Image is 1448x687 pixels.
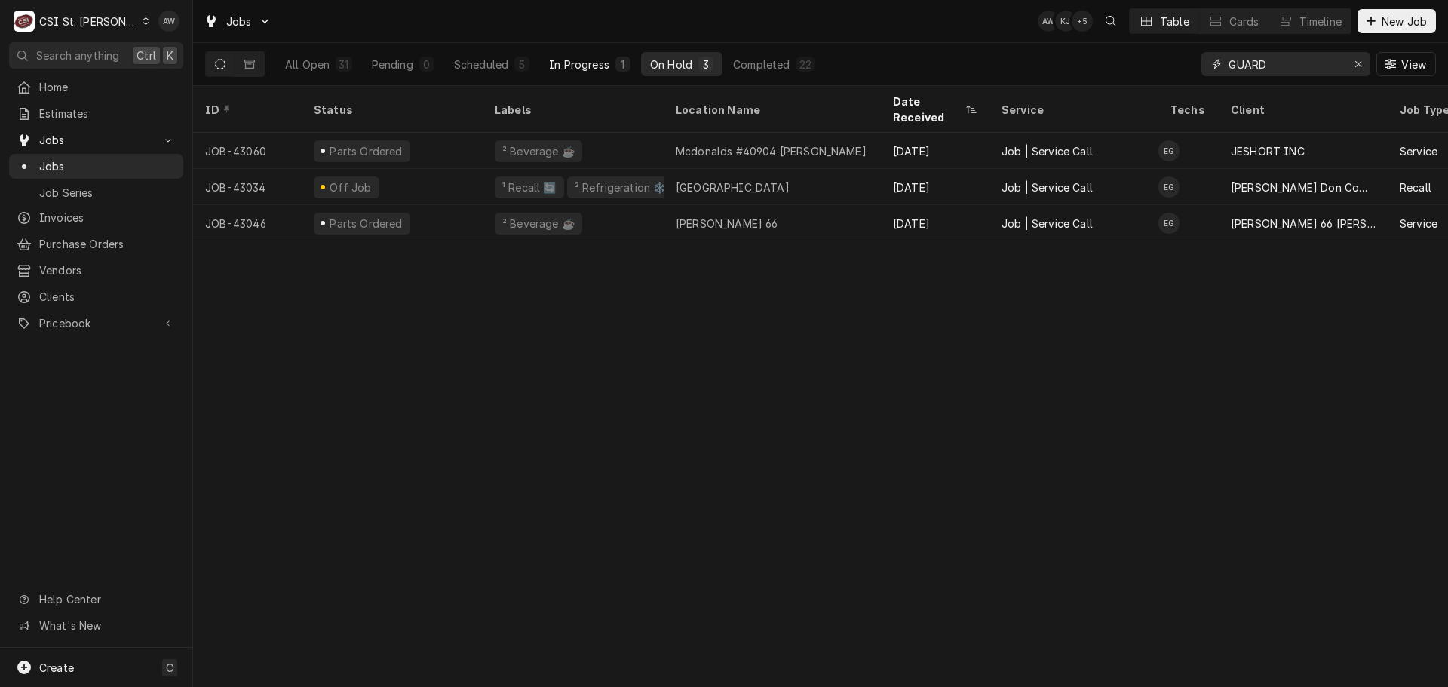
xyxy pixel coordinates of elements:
[9,127,183,152] a: Go to Jobs
[328,143,404,159] div: Parts Ordered
[1231,102,1373,118] div: Client
[193,169,302,205] div: JOB-43034
[454,57,508,72] div: Scheduled
[9,42,183,69] button: Search anythingCtrlK
[1002,179,1093,195] div: Job | Service Call
[501,216,576,232] div: ² Beverage ☕️
[881,205,989,241] div: [DATE]
[1158,213,1180,234] div: Eric Guard's Avatar
[137,48,156,63] span: Ctrl
[1099,9,1123,33] button: Open search
[799,57,811,72] div: 22
[676,216,778,232] div: [PERSON_NAME] 66
[327,179,373,195] div: Off Job
[495,102,652,118] div: Labels
[205,102,287,118] div: ID
[676,143,867,159] div: Mcdonalds #40904 [PERSON_NAME]
[1158,176,1180,198] div: EG
[1002,102,1143,118] div: Service
[422,57,431,72] div: 0
[226,14,252,29] span: Jobs
[1400,179,1431,195] div: Recall
[676,179,790,195] div: [GEOGRAPHIC_DATA]
[14,11,35,32] div: CSI St. Louis's Avatar
[9,613,183,638] a: Go to What's New
[14,11,35,32] div: C
[1398,57,1429,72] span: View
[1379,14,1430,29] span: New Job
[1002,143,1093,159] div: Job | Service Call
[517,57,526,72] div: 5
[573,179,668,195] div: ² Refrigeration ❄️
[1400,216,1437,232] div: Service
[1158,176,1180,198] div: Eric Guard's Avatar
[167,48,173,63] span: K
[39,262,176,278] span: Vendors
[701,57,710,72] div: 3
[618,57,627,72] div: 1
[676,102,866,118] div: Location Name
[1072,11,1093,32] div: + 5
[39,661,74,674] span: Create
[1357,9,1436,33] button: New Job
[1055,11,1076,32] div: KJ
[9,587,183,612] a: Go to Help Center
[39,79,176,95] span: Home
[39,14,137,29] div: CSI St. [PERSON_NAME]
[314,102,468,118] div: Status
[1229,52,1342,76] input: Keyword search
[36,48,119,63] span: Search anything
[372,57,413,72] div: Pending
[158,11,179,32] div: Alexandria Wilp's Avatar
[1158,140,1180,161] div: Eric Guard's Avatar
[1158,140,1180,161] div: EG
[1038,11,1059,32] div: Alexandria Wilp's Avatar
[9,311,183,336] a: Go to Pricebook
[650,57,692,72] div: On Hold
[1158,213,1180,234] div: EG
[1376,52,1436,76] button: View
[9,154,183,179] a: Jobs
[1055,11,1076,32] div: Ken Jiricek's Avatar
[9,232,183,256] a: Purchase Orders
[1170,102,1207,118] div: Techs
[501,179,558,195] div: ¹ Recall 🔄
[9,258,183,283] a: Vendors
[1160,14,1189,29] div: Table
[9,284,183,309] a: Clients
[9,205,183,230] a: Invoices
[1231,143,1305,159] div: JESHORT INC
[193,205,302,241] div: JOB-43046
[166,660,173,676] span: C
[1231,179,1376,195] div: [PERSON_NAME] Don Company
[39,315,153,331] span: Pricebook
[9,180,183,205] a: Job Series
[881,169,989,205] div: [DATE]
[328,216,404,232] div: Parts Ordered
[1002,216,1093,232] div: Job | Service Call
[501,143,576,159] div: ² Beverage ☕️
[339,57,348,72] div: 31
[39,236,176,252] span: Purchase Orders
[9,75,183,100] a: Home
[9,101,183,126] a: Estimates
[285,57,330,72] div: All Open
[549,57,609,72] div: In Progress
[881,133,989,169] div: [DATE]
[1231,216,1376,232] div: [PERSON_NAME] 66 [PERSON_NAME]
[39,185,176,201] span: Job Series
[39,132,153,148] span: Jobs
[39,158,176,174] span: Jobs
[893,94,962,125] div: Date Received
[39,618,174,633] span: What's New
[1346,52,1370,76] button: Erase input
[1400,143,1437,159] div: Service
[1299,14,1342,29] div: Timeline
[39,289,176,305] span: Clients
[1229,14,1259,29] div: Cards
[39,106,176,121] span: Estimates
[1038,11,1059,32] div: AW
[733,57,790,72] div: Completed
[158,11,179,32] div: AW
[39,591,174,607] span: Help Center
